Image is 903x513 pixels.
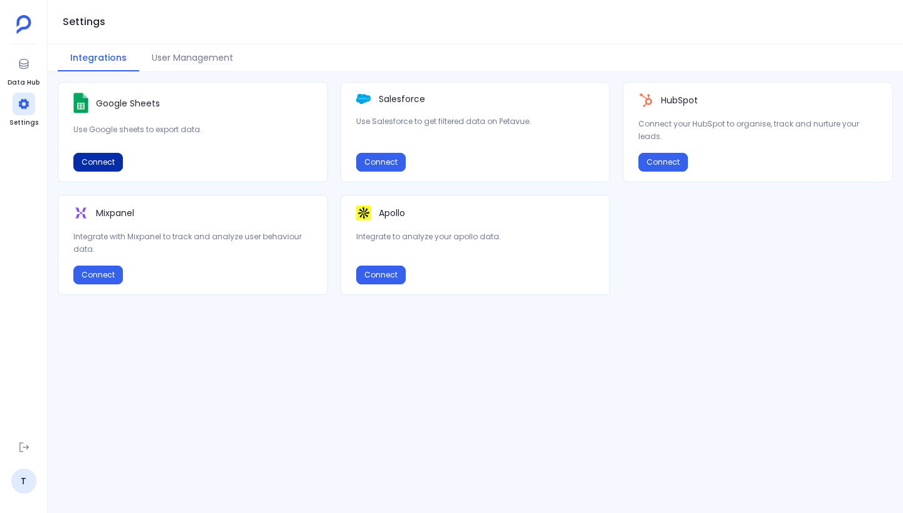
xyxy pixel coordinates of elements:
[73,153,123,172] button: Connect
[73,123,312,136] p: Use Google sheets to export data.
[11,469,36,494] a: T
[96,97,160,110] p: Google Sheets
[356,231,595,243] p: Integrate to analyze your apollo data.
[73,266,123,284] button: Connect
[63,13,105,31] h1: Settings
[58,44,139,71] button: Integrations
[9,93,38,128] a: Settings
[73,231,312,256] p: Integrate with Mixpanel to track and analyze user behaviour data.
[356,115,595,128] p: Use Salesforce to get filtered data on Petavue.
[139,44,246,71] button: User Management
[16,15,31,34] img: petavue logo
[661,94,698,106] p: HubSpot
[8,53,40,88] a: Data Hub
[96,207,134,219] p: Mixpanel
[379,207,405,219] p: Apollo
[8,78,40,88] span: Data Hub
[638,153,688,172] button: Connect
[638,118,877,143] p: Connect your HubSpot to organise, track and nurture your leads.
[379,93,425,105] p: Salesforce
[356,266,406,284] button: Connect
[9,118,38,128] span: Settings
[356,153,406,172] button: Connect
